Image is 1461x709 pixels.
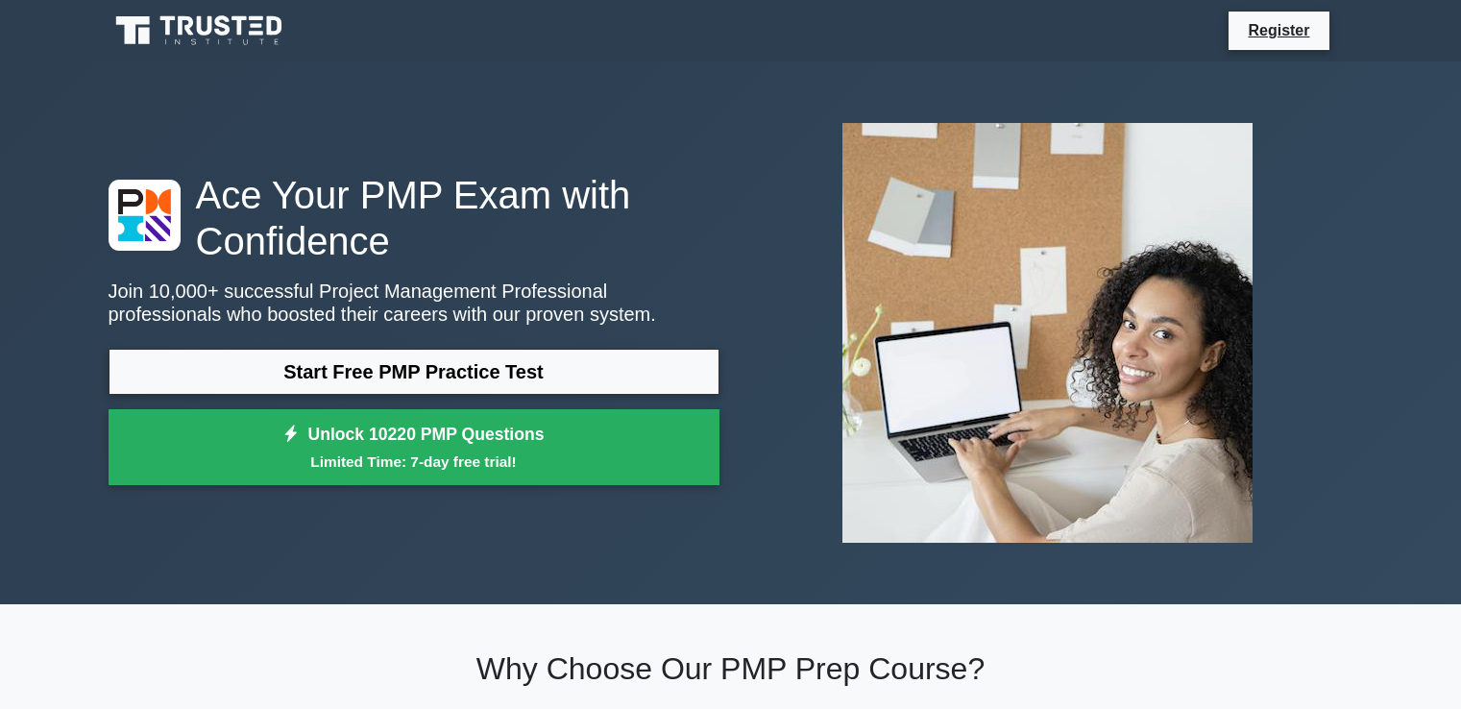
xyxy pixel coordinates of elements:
[109,650,1353,687] h2: Why Choose Our PMP Prep Course?
[109,409,719,486] a: Unlock 10220 PMP QuestionsLimited Time: 7-day free trial!
[1236,18,1321,42] a: Register
[109,349,719,395] a: Start Free PMP Practice Test
[109,172,719,264] h1: Ace Your PMP Exam with Confidence
[133,451,695,473] small: Limited Time: 7-day free trial!
[109,280,719,326] p: Join 10,000+ successful Project Management Professional professionals who boosted their careers w...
